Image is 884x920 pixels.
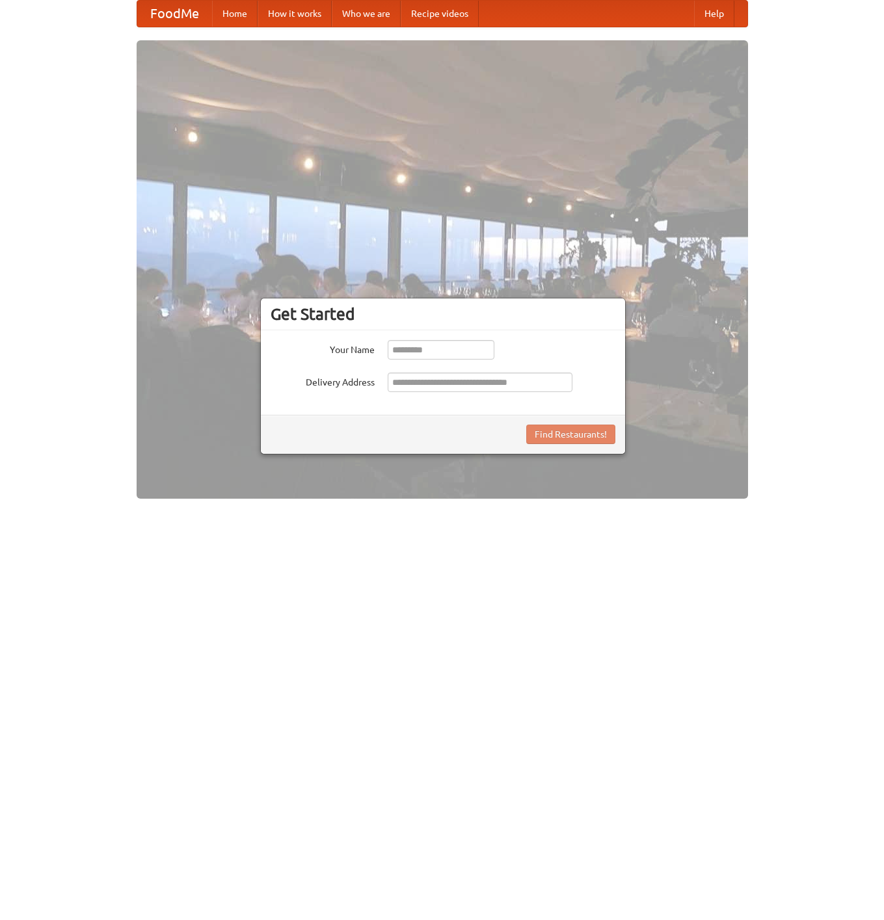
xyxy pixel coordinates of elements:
[526,425,615,444] button: Find Restaurants!
[271,373,375,389] label: Delivery Address
[212,1,258,27] a: Home
[271,304,615,324] h3: Get Started
[271,340,375,356] label: Your Name
[694,1,734,27] a: Help
[401,1,479,27] a: Recipe videos
[137,1,212,27] a: FoodMe
[258,1,332,27] a: How it works
[332,1,401,27] a: Who we are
